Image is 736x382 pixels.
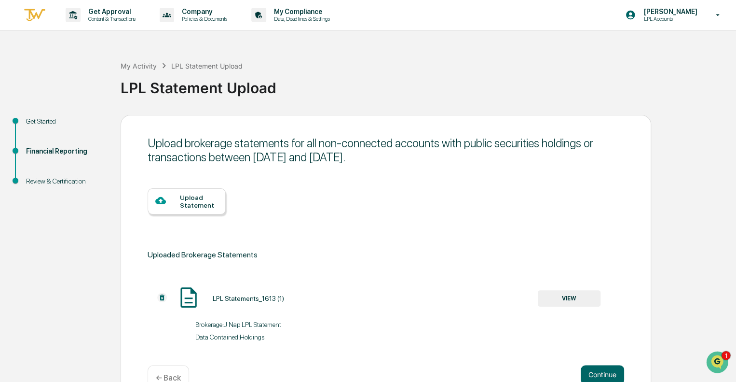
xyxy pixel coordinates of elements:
button: Start new chat [164,76,176,88]
input: Clear [25,43,159,54]
div: LPL Statement Upload [121,71,731,97]
div: Brokerage: J Nap LPL Statement [195,321,386,328]
div: LPL Statements_1613 (1) [213,295,284,302]
img: Additional Document Icon [157,293,167,302]
div: Upload Statement [180,194,218,209]
span: [DATE] [85,131,105,139]
a: Powered byPylon [68,212,117,220]
span: Preclearance [19,171,62,181]
div: Upload brokerage statements for all non-connected accounts with public securities holdings or tra... [148,136,624,164]
div: 🖐️ [10,172,17,180]
span: Pylon [96,213,117,220]
img: logo [23,7,46,23]
img: 1746055101610-c473b297-6a78-478c-a979-82029cc54cd1 [19,131,27,139]
p: Company [174,8,232,15]
p: How can we help? [10,20,176,35]
div: Review & Certification [26,176,105,186]
span: Data Lookup [19,189,61,199]
img: 8933085812038_c878075ebb4cc5468115_72.jpg [20,73,38,91]
a: 🗄️Attestations [66,167,123,184]
button: VIEW [538,290,600,307]
a: 🖐️Preclearance [6,167,66,184]
div: 🗄️ [70,172,78,180]
img: Jack Rasmussen [10,122,25,137]
div: Uploaded Brokerage Statements [148,248,624,262]
span: • [80,131,83,139]
div: 🔎 [10,190,17,198]
p: [PERSON_NAME] [636,8,702,15]
p: LPL Accounts [636,15,702,22]
a: 🔎Data Lookup [6,185,65,203]
p: My Compliance [266,8,335,15]
button: See all [150,105,176,116]
p: Data, Deadlines & Settings [266,15,335,22]
span: Attestations [80,171,120,181]
div: Start new chat [43,73,158,83]
div: My Activity [121,62,157,70]
p: Get Approval [81,8,140,15]
div: Get Started [26,116,105,127]
span: [PERSON_NAME] [30,131,78,139]
div: Financial Reporting [26,146,105,156]
div: Data Contained: Holdings [195,333,386,341]
p: Policies & Documents [174,15,232,22]
div: Past conversations [10,107,65,114]
div: We're available if you need us! [43,83,133,91]
div: LPL Statement Upload [171,62,243,70]
iframe: Open customer support [705,350,731,376]
img: Document Icon [177,285,201,310]
img: 1746055101610-c473b297-6a78-478c-a979-82029cc54cd1 [10,73,27,91]
p: Content & Transactions [81,15,140,22]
